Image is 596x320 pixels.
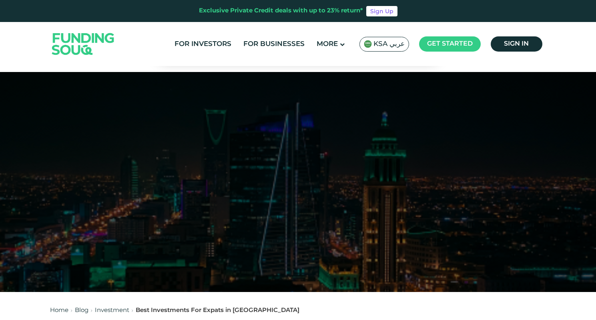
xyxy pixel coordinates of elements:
[136,306,299,315] div: Best Investments For Expats in [GEOGRAPHIC_DATA]
[199,6,363,16] div: Exclusive Private Credit deals with up to 23% return*
[504,41,529,47] span: Sign in
[366,6,397,16] a: Sign Up
[95,308,129,313] a: Investment
[373,40,405,49] span: KSA عربي
[173,38,233,51] a: For Investors
[241,38,307,51] a: For Businesses
[75,308,88,313] a: Blog
[491,36,542,52] a: Sign in
[44,24,122,64] img: Logo
[427,41,473,47] span: Get started
[317,41,338,48] span: More
[50,308,68,313] a: Home
[364,40,372,48] img: SA Flag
